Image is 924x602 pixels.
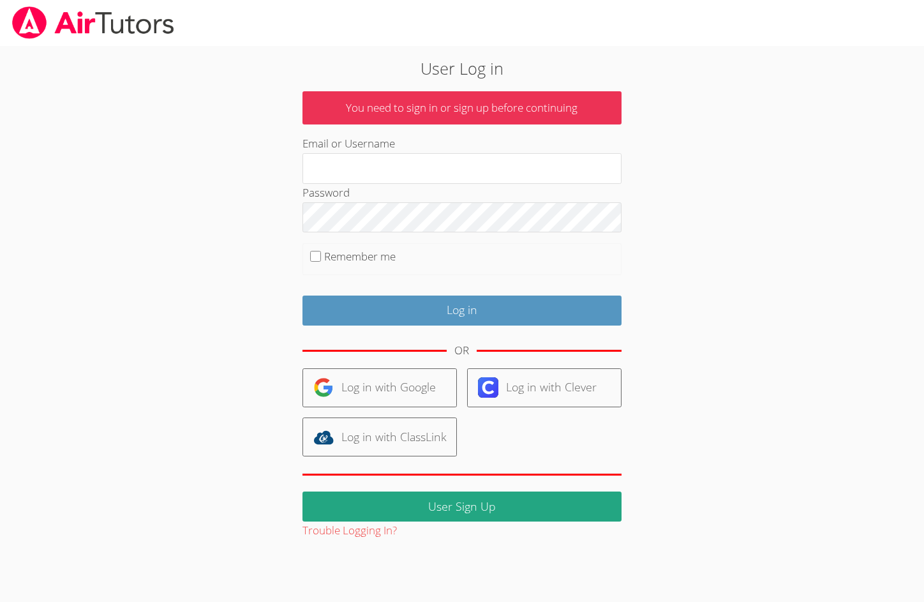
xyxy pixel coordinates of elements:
label: Password [302,185,350,200]
img: airtutors_banner-c4298cdbf04f3fff15de1276eac7730deb9818008684d7c2e4769d2f7ddbe033.png [11,6,175,39]
a: Log in with Clever [467,368,622,407]
label: Remember me [324,249,396,264]
button: Trouble Logging In? [302,522,397,540]
a: Log in with ClassLink [302,418,457,456]
h2: User Log in [212,56,712,80]
img: google-logo-50288ca7cdecda66e5e0955fdab243c47b7ad437acaf1139b6f446037453330a.svg [313,377,334,398]
a: User Sign Up [302,492,622,522]
a: Log in with Google [302,368,457,407]
input: Log in [302,296,622,326]
p: You need to sign in or sign up before continuing [302,91,622,125]
img: clever-logo-6eab21bc6e7a338710f1a6ff85c0baf02591cd810cc4098c63d3a4b26e2feb20.svg [478,377,498,398]
label: Email or Username [302,136,395,151]
img: classlink-logo-d6bb404cc1216ec64c9a2012d9dc4662098be43eaf13dc465df04b49fa7ab582.svg [313,427,334,448]
div: OR [454,342,469,360]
